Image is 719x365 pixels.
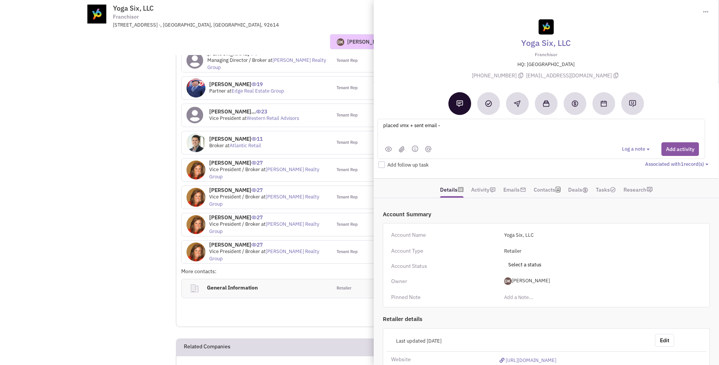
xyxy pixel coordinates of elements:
[186,242,205,261] img: 9yHIL_sHh0671brNpq2u3g.jpg
[251,82,257,86] img: icon-UserInteraction.png
[456,100,463,107] img: Add a note
[209,248,319,262] a: [PERSON_NAME] Realty Group
[209,248,319,262] span: at
[526,72,620,79] span: [EMAIL_ADDRESS][DOMAIN_NAME]
[186,188,205,207] img: 9yHIL_sHh0671brNpq2u3g.jpg
[251,181,263,194] span: 27
[186,133,205,152] img: IoxyYK3NBkidqAIo2ZlT7A.jpg
[661,142,699,156] button: Add activity
[514,101,520,107] img: Reachout
[256,110,261,113] img: icon-UserInteraction.png
[337,222,358,228] span: Tenant Rep
[113,22,311,29] div: [STREET_ADDRESS] ·, [GEOGRAPHIC_DATA], [GEOGRAPHIC_DATA], 92614
[251,216,257,219] img: icon-UserInteraction.png
[382,51,710,58] p: Franchisor
[391,356,495,363] div: Website
[535,92,558,115] button: Add to a collection
[209,221,260,227] span: Vice President / Broker
[383,210,710,218] div: Account Summary
[337,285,351,291] span: Retailer
[503,182,520,197] a: Emails
[209,221,319,234] span: at
[337,58,358,64] span: Tenant Rep
[485,100,492,107] img: Add a Task
[681,161,684,167] span: 1
[209,194,260,200] span: Vice President / Broker
[209,221,319,234] a: [PERSON_NAME] Realty Group
[440,182,457,197] a: Details
[209,88,226,94] span: Partner
[181,267,331,275] div: More contacts:
[347,38,389,46] div: [PERSON_NAME]
[520,187,526,193] img: icon-email-active-16.png
[391,247,495,255] div: Account Type
[209,241,327,248] h4: [PERSON_NAME]
[232,88,284,94] a: Edge Real Estate Group
[391,293,495,301] div: Pinned Note
[337,167,358,173] span: Tenant Rep
[209,115,241,121] span: Vice President
[521,35,571,51] a: Yoga Six, LLC
[209,142,224,149] span: Broker
[399,146,405,153] img: (jpg,png,gif,doc,docx,xls,xlsx,pdf,txt)
[568,182,588,197] a: Deals
[504,277,512,285] img: il1DiCgSDUaTHjpocizYYg.png
[251,137,257,141] img: icon-UserInteraction.png
[209,214,327,221] h4: [PERSON_NAME]
[337,249,358,255] span: Tenant Rep
[256,102,267,115] span: 23
[655,334,674,347] button: Edit
[209,166,319,180] span: at
[207,57,267,63] span: Managing Director / Broker
[337,112,358,118] span: Tenant Rep
[337,85,358,91] span: Tenant Rep
[601,101,607,107] img: Schedule a Meeting
[209,159,327,166] h4: [PERSON_NAME]
[647,187,653,193] img: research-icon.png
[204,279,319,296] h4: General Information
[209,194,319,207] a: [PERSON_NAME] Realty Group
[251,243,257,247] img: icon-UserInteraction.png
[500,291,697,303] input: Add a Note...
[209,248,260,255] span: Vice President / Broker
[500,275,697,287] span: [PERSON_NAME]
[209,108,299,115] h4: [PERSON_NAME]...
[500,245,697,257] input: Select a type
[113,4,154,13] span: Yoga Six, LLC
[207,57,326,71] span: at
[471,182,489,197] a: Activity
[534,182,555,197] a: Contacts
[251,154,263,166] span: 27
[209,166,260,173] span: Vice President / Broker
[500,229,697,241] input: Add a Account name...
[247,115,299,121] a: Western Retail Advisors
[225,142,261,149] span: at
[209,194,319,207] span: at
[251,188,257,192] img: icon-UserInteraction.png
[472,72,526,79] span: [PHONE_NUMBER]
[391,262,495,270] div: Account Status
[251,208,263,221] span: 27
[227,88,284,94] span: at
[425,146,431,152] img: mantion.png
[385,146,392,152] img: public.png
[186,215,205,234] img: 9yHIL_sHh0671brNpq2u3g.jpg
[391,334,650,348] div: Last updated [DATE]
[184,339,230,356] h2: Related Companies
[209,166,319,180] a: [PERSON_NAME] Realty Group
[391,277,495,285] div: Owner
[113,13,139,21] span: Franchisor
[209,81,284,88] h4: [PERSON_NAME]
[209,135,263,142] h4: [PERSON_NAME]
[387,162,429,168] span: Add follow up task
[186,160,205,179] img: 9yHIL_sHh0671brNpq2u3g.jpg
[382,61,710,68] p: HQ: [GEOGRAPHIC_DATA]
[190,283,199,293] img: clarity_building-linegeneral.png
[383,315,710,323] div: Retailer details
[186,79,205,98] img: gaLCkXlkfkmlVzCcNsr8_A.jpg
[623,182,646,197] a: Research
[504,261,545,269] span: Select a status
[645,161,711,168] button: Associated with1record(s)
[629,100,636,107] img: Request research
[412,145,418,152] img: emoji.png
